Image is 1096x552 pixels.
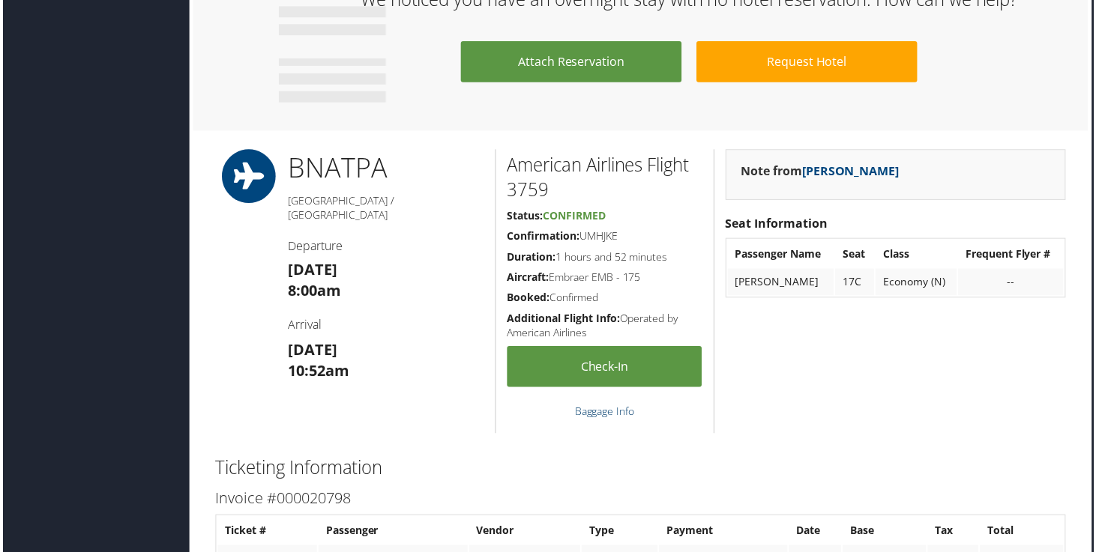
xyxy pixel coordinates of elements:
a: [PERSON_NAME] [804,163,901,180]
th: Payment [660,519,789,546]
strong: 10:52am [286,362,348,382]
strong: Aircraft: [507,271,549,285]
th: Passenger Name [729,241,835,268]
th: Vendor [469,519,580,546]
div: -- [968,276,1059,290]
th: Date [790,519,843,546]
h3: Invoice #000020798 [214,490,1068,511]
th: Seat [837,241,876,268]
h5: Confirmed [507,291,703,306]
h5: UMHJKE [507,229,703,244]
td: Economy (N) [877,270,958,297]
th: Ticket # [216,519,316,546]
h4: Arrival [286,318,484,334]
th: Base [844,519,928,546]
th: Total [982,519,1066,546]
td: [PERSON_NAME] [729,270,835,297]
span: Confirmed [543,209,606,223]
h1: BNA TPA [286,150,484,187]
h5: Embraer EMB - 175 [507,271,703,286]
h5: [GEOGRAPHIC_DATA] / [GEOGRAPHIC_DATA] [286,194,484,223]
strong: Booked: [507,291,549,306]
h5: Operated by American Airlines [507,312,703,342]
h4: Departure [286,238,484,255]
a: Request Hotel [697,41,919,82]
th: Type [582,519,658,546]
strong: [DATE] [286,261,336,281]
th: Tax [930,519,981,546]
strong: Confirmation: [507,229,579,243]
a: Attach Reservation [460,41,682,82]
td: 17C [837,270,876,297]
strong: Seat Information [726,216,829,232]
strong: [DATE] [286,341,336,361]
h2: American Airlines Flight 3759 [507,153,703,203]
strong: 8:00am [286,282,340,302]
h2: Ticketing Information [214,457,1068,482]
th: Passenger [317,519,467,546]
th: Class [877,241,958,268]
strong: Duration: [507,250,555,264]
strong: Note from [742,163,901,180]
th: Frequent Flyer # [960,241,1066,268]
a: Check-in [507,348,703,389]
a: Baggage Info [575,406,635,420]
strong: Status: [507,209,543,223]
h5: 1 hours and 52 minutes [507,250,703,265]
strong: Additional Flight Info: [507,312,620,327]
